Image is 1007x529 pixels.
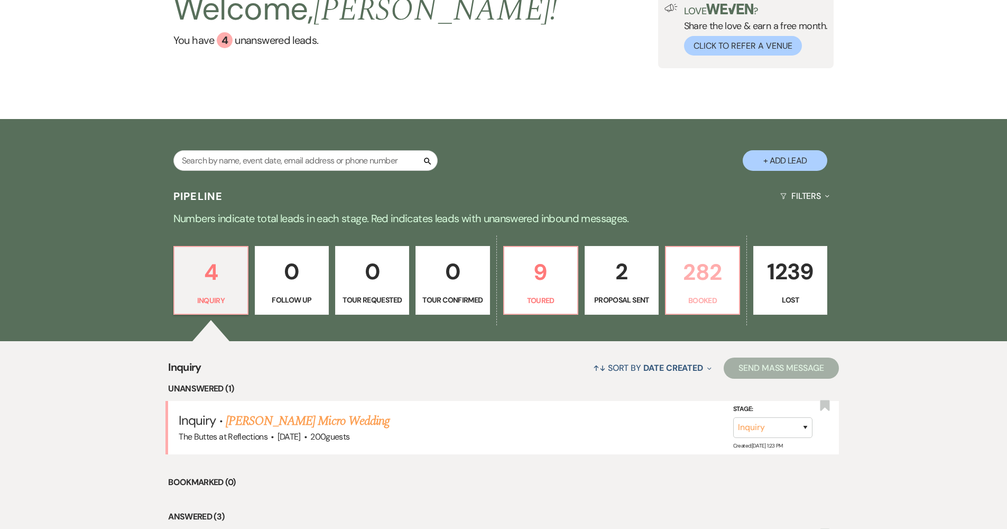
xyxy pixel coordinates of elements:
p: Toured [511,295,571,306]
button: Click to Refer a Venue [684,36,802,56]
p: Proposal Sent [592,294,652,306]
input: Search by name, event date, email address or phone number [173,150,438,171]
div: 4 [217,32,233,48]
span: The Buttes at Reflections [179,431,267,442]
p: 2 [592,254,652,289]
span: ↑↓ [593,362,606,373]
div: Share the love & earn a free month. [678,4,828,56]
button: Sort By Date Created [589,354,716,382]
a: 0Tour Requested [335,246,409,315]
span: Inquiry [168,359,201,382]
span: Inquiry [179,412,216,428]
p: Tour Requested [342,294,402,306]
p: Inquiry [181,295,241,306]
a: 9Toured [503,246,578,315]
p: Booked [672,295,733,306]
button: Filters [776,182,834,210]
li: Unanswered (1) [168,382,839,396]
span: Date Created [643,362,703,373]
a: 0Follow Up [255,246,329,315]
img: weven-logo-green.svg [706,4,753,14]
img: loud-speaker-illustration.svg [664,4,678,12]
a: 0Tour Confirmed [415,246,489,315]
span: Created: [DATE] 1:23 PM [733,442,783,449]
a: 4Inquiry [173,246,248,315]
p: Numbers indicate total leads in each stage. Red indicates leads with unanswered inbound messages. [123,210,884,227]
a: You have 4 unanswered leads. [173,32,558,48]
span: [DATE] [278,431,301,442]
li: Answered (3) [168,510,839,524]
label: Stage: [733,404,812,415]
p: 0 [342,254,402,289]
button: Send Mass Message [724,358,839,379]
button: + Add Lead [743,150,827,171]
span: 200 guests [310,431,349,442]
p: Follow Up [262,294,322,306]
p: 0 [422,254,483,289]
p: Lost [760,294,820,306]
p: 282 [672,254,733,290]
p: 4 [181,254,241,290]
h3: Pipeline [173,189,223,204]
p: 1239 [760,254,820,289]
a: 282Booked [665,246,740,315]
a: 2Proposal Sent [585,246,659,315]
p: 9 [511,254,571,290]
li: Bookmarked (0) [168,476,839,489]
a: 1239Lost [753,246,827,315]
p: Love ? [684,4,828,16]
a: [PERSON_NAME] Micro Wedding [226,412,390,431]
p: Tour Confirmed [422,294,483,306]
p: 0 [262,254,322,289]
